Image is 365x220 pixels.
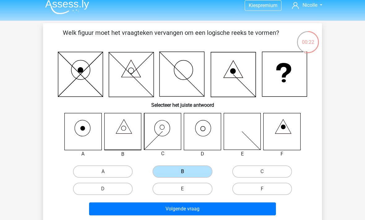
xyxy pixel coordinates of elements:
[100,151,146,158] div: B
[89,202,276,215] button: Volgende vraag
[259,150,305,158] div: F
[249,2,258,8] span: Kies
[219,150,266,158] div: E
[53,97,312,108] h6: Selecteer het juiste antwoord
[179,150,226,158] div: D
[296,31,320,46] div: 00:22
[60,150,106,158] div: A
[290,2,325,9] a: Nicolle
[73,183,133,195] label: D
[232,183,292,195] label: F
[53,28,289,47] p: Welk figuur moet het vraagteken vervangen om een logische reeks te vormen?
[139,150,186,157] div: C
[232,165,292,178] label: C
[303,2,317,8] span: Nicolle
[73,165,133,178] label: A
[258,2,277,8] span: premium
[245,1,281,10] a: Kiespremium
[152,183,212,195] label: E
[152,165,212,178] label: B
